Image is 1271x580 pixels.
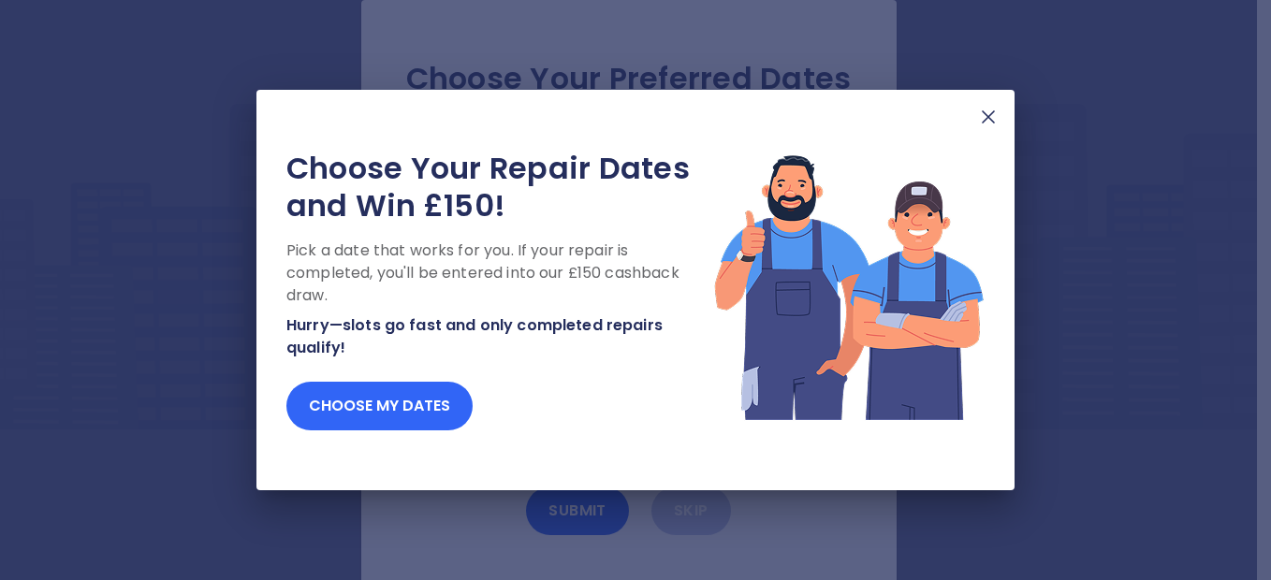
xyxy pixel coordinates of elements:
img: X Mark [977,106,1000,128]
img: Lottery [713,150,985,423]
p: Pick a date that works for you. If your repair is completed, you'll be entered into our £150 cash... [286,239,713,307]
h2: Choose Your Repair Dates and Win £150! [286,150,713,225]
p: Hurry—slots go fast and only completed repairs qualify! [286,314,713,359]
button: Choose my dates [286,382,473,430]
